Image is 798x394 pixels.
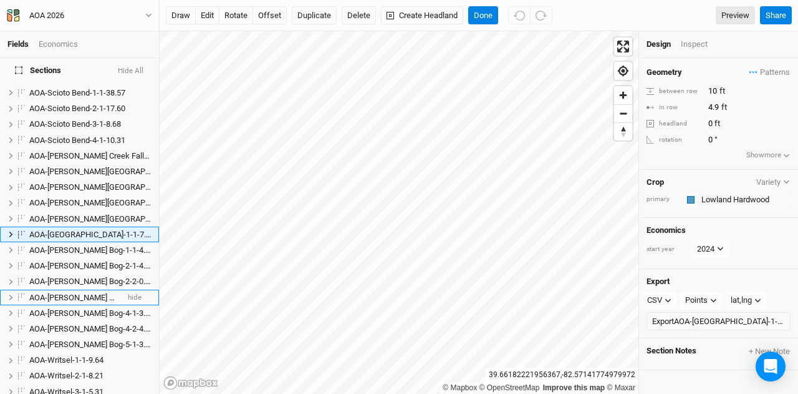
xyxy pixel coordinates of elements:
[195,6,219,25] button: edit
[29,119,151,129] div: AOA-Scioto Bend-3-1-8.68
[642,291,677,310] button: CSV
[29,214,151,224] div: AOA-Scott Creek Falls-2-1-19.09
[29,198,151,208] div: AOA-Scott Creek Falls-1-4-3.78
[716,6,755,25] a: Preview
[219,6,253,25] button: rotate
[508,6,531,25] button: Undo (^z)
[749,66,791,79] button: Patterns
[468,6,498,25] button: Done
[29,104,151,114] div: AOA-Scioto Bend-2-1-17.60
[29,308,151,318] div: AOA-Utzinger Bog-4-1-3.19
[760,6,792,25] button: Share
[647,245,690,254] div: start year
[685,294,708,307] div: Points
[647,277,791,287] h4: Export
[128,290,142,305] span: hide
[29,88,151,98] div: AOA-Scioto Bend-1-1-38.57
[29,198,214,207] span: AOA-[PERSON_NAME][GEOGRAPHIC_DATA]-1-4-3.78
[29,135,151,145] div: AOA-Scioto Bend-4-1-10.31
[29,340,151,350] div: AOA-Utzinger Bog-5-1-3.01
[29,167,219,176] span: AOA-[PERSON_NAME][GEOGRAPHIC_DATA]-1-1-13.94
[29,182,214,192] span: AOA-[PERSON_NAME][GEOGRAPHIC_DATA]-1-3-0.43
[29,104,125,113] span: AOA-Scioto Bend-2-1-17.60
[15,66,61,76] span: Sections
[748,346,791,357] button: + New Note
[29,261,154,270] span: AOA-[PERSON_NAME] Bog-2-1-4.22
[29,340,154,349] span: AOA-[PERSON_NAME] Bog-5-1-3.01
[117,67,144,76] button: Hide All
[681,39,725,50] div: Inspect
[29,88,125,97] span: AOA-Scioto Bend-1-1-38.57
[29,214,219,224] span: AOA-[PERSON_NAME][GEOGRAPHIC_DATA]-2-1-19.09
[647,225,791,235] h4: Economics
[29,277,151,287] div: AOA-Utzinger Bog-2-2-0.25
[647,39,671,50] div: Design
[647,67,682,77] h4: Geometry
[647,103,701,112] div: in row
[163,376,218,390] a: Mapbox logo
[614,104,632,122] button: Zoom out
[29,355,103,365] span: AOA-Writsel-1-1-9.64
[29,9,64,22] div: AOA 2026
[543,383,605,392] a: Improve this map
[746,149,791,162] button: Showmore
[647,177,664,187] h4: Crop
[680,291,723,310] button: Points
[647,346,696,357] span: Section Notes
[530,6,552,25] button: Redo (^Z)
[29,151,175,160] span: AOA-[PERSON_NAME] Creek Fall-1-2-5.22
[29,293,118,303] div: AOA-Utzinger Bog-3-1-19.4
[160,31,638,394] canvas: Map
[29,261,151,271] div: AOA-Utzinger Bog-2-1-4.22
[486,368,638,382] div: 39.66182221956367 , -82.57141774979972
[39,39,78,50] div: Economics
[29,355,151,365] div: AOA-Writsel-1-1-9.64
[607,383,635,392] a: Maxar
[614,123,632,140] span: Reset bearing to north
[29,151,151,161] div: AOA-Scott Creek Fall-1-2-5.22
[7,39,29,49] a: Fields
[647,294,662,307] div: CSV
[29,245,151,255] div: AOA-Utzinger Bog-1-1-4.29
[29,324,154,333] span: AOA-[PERSON_NAME] Bog-4-2-4.35
[647,195,678,204] div: primary
[381,6,463,25] button: Create Headland
[749,66,790,79] span: Patterns
[29,245,154,255] span: AOA-[PERSON_NAME] Bog-1-1-4.29
[698,192,791,207] input: Lowland Hardwood
[614,86,632,104] button: Zoom in
[756,177,791,187] button: Variety
[647,312,791,331] button: ExportAOA-[GEOGRAPHIC_DATA]-1-1-7.37
[479,383,540,392] a: OpenStreetMap
[614,62,632,80] button: Find my location
[725,291,767,310] button: lat,lng
[614,105,632,122] span: Zoom out
[647,119,701,129] div: headland
[29,182,151,192] div: AOA-Scott Creek Falls-1-3-0.43
[252,6,287,25] button: offset
[29,324,151,334] div: AOA-Utzinger Bog-4-2-4.35
[443,383,477,392] a: Mapbox
[166,6,196,25] button: draw
[6,9,153,22] button: AOA 2026
[29,230,155,239] span: AOA-[GEOGRAPHIC_DATA]-1-1-7.37
[647,135,701,145] div: rotation
[756,352,786,382] div: Open Intercom Messenger
[29,371,103,380] span: AOA-Writsel-2-1-8.21
[29,371,151,381] div: AOA-Writsel-2-1-8.21
[691,240,729,259] button: 2024
[29,167,151,177] div: AOA-Scott Creek Falls-1-1-13.94
[614,122,632,140] button: Reset bearing to north
[614,37,632,56] button: Enter fullscreen
[29,308,154,318] span: AOA-[PERSON_NAME] Bog-4-1-3.19
[29,230,151,240] div: AOA-Stone Canyon-1-1-7.37
[647,87,701,96] div: between row
[29,277,154,286] span: AOA-[PERSON_NAME] Bog-2-2-0.25
[29,119,121,129] span: AOA-Scioto Bend-3-1-8.68
[29,293,154,302] span: AOA-[PERSON_NAME] Bog-3-1-19.4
